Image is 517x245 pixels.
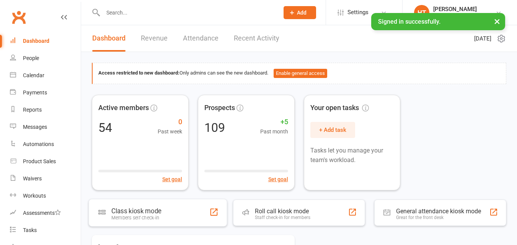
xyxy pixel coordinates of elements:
div: Only admins can see the new dashboard. [98,69,500,78]
a: Recent Activity [234,25,279,52]
a: Automations [10,136,81,153]
a: Assessments [10,204,81,222]
div: General attendance kiosk mode [396,208,481,215]
a: People [10,50,81,67]
div: 109 [204,122,225,134]
div: Members self check-in [111,215,161,221]
div: People [23,55,39,61]
div: 54 [98,122,112,134]
span: Signed in successfully. [378,18,440,25]
span: Active members [98,102,149,114]
div: Payments [23,89,47,96]
button: Add [284,6,316,19]
input: Search... [101,7,274,18]
div: Assessments [23,210,61,216]
a: Messages [10,118,81,136]
div: Waivers [23,175,42,182]
button: + Add task [310,122,355,138]
div: [PERSON_NAME] [433,6,477,13]
a: Tasks [10,222,81,239]
a: Revenue [141,25,168,52]
button: Set goal [268,175,288,183]
span: +5 [260,117,288,128]
div: Calendar [23,72,44,78]
a: Waivers [10,170,81,187]
button: × [490,13,504,29]
a: Calendar [10,67,81,84]
span: Past month [260,127,288,136]
p: Tasks let you manage your team's workload. [310,146,394,165]
div: Staff check-in for members [255,215,310,220]
div: Reports [23,107,42,113]
a: Attendance [183,25,219,52]
a: Product Sales [10,153,81,170]
span: 0 [158,117,182,128]
span: Your open tasks [310,102,369,114]
div: Product Sales [23,158,56,164]
a: Dashboard [92,25,126,52]
span: Add [297,10,307,16]
div: Automations [23,141,54,147]
span: Past week [158,127,182,136]
div: Messages [23,124,47,130]
div: Great for the front desk [396,215,481,220]
button: Set goal [162,175,182,183]
div: Sapiens Fitness [433,13,477,19]
span: Settings [347,4,369,21]
div: HT [414,5,429,20]
div: Dashboard [23,38,49,44]
strong: Access restricted to new dashboard: [98,70,179,76]
span: [DATE] [474,34,491,43]
a: Workouts [10,187,81,204]
a: Payments [10,84,81,101]
span: Prospects [204,102,235,114]
div: Tasks [23,227,37,233]
button: Enable general access [274,69,327,78]
a: Dashboard [10,32,81,50]
a: Reports [10,101,81,118]
div: Class kiosk mode [111,207,161,215]
div: Workouts [23,193,46,199]
div: Roll call kiosk mode [255,208,310,215]
a: Clubworx [9,8,28,27]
